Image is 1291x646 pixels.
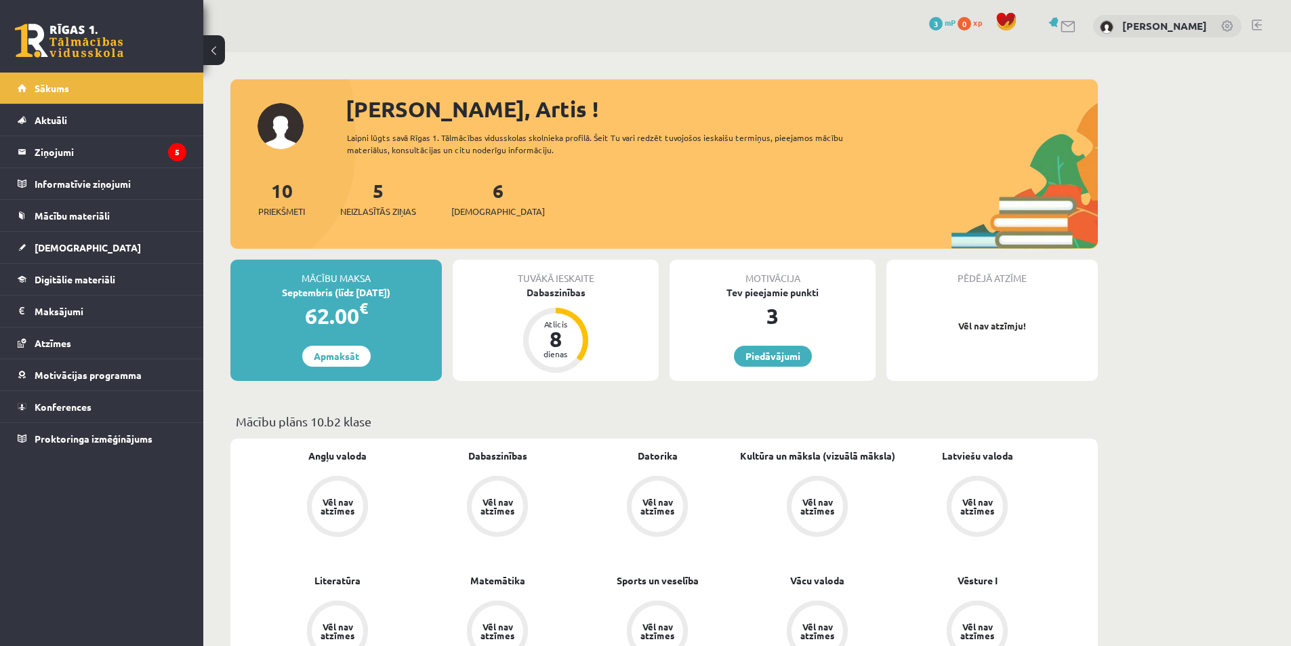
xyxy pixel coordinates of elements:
[798,498,836,515] div: Vēl nav atzīmes
[670,285,876,300] div: Tev pieejamie punkti
[258,476,417,540] a: Vēl nav atzīmes
[319,498,356,515] div: Vēl nav atzīmes
[798,622,836,640] div: Vēl nav atzīmes
[35,337,71,349] span: Atzīmes
[453,260,659,285] div: Tuvākā ieskaite
[308,449,367,463] a: Angļu valoda
[790,573,844,588] a: Vācu valoda
[453,285,659,375] a: Dabaszinības Atlicis 8 dienas
[740,449,895,463] a: Kultūra un māksla (vizuālā māksla)
[478,498,516,515] div: Vēl nav atzīmes
[535,320,576,328] div: Atlicis
[230,300,442,332] div: 62.00
[258,205,305,218] span: Priekšmeti
[302,346,371,367] a: Apmaksāt
[942,449,1013,463] a: Latviešu valoda
[451,205,545,218] span: [DEMOGRAPHIC_DATA]
[535,350,576,358] div: dienas
[35,401,91,413] span: Konferences
[958,573,998,588] a: Vēsture I
[35,114,67,126] span: Aktuāli
[18,359,186,390] a: Motivācijas programma
[945,17,956,28] span: mP
[670,260,876,285] div: Motivācija
[35,273,115,285] span: Digitālie materiāli
[734,346,812,367] a: Piedāvājumi
[35,369,142,381] span: Motivācijas programma
[346,93,1098,125] div: [PERSON_NAME], Artis !
[958,17,989,28] a: 0 xp
[535,328,576,350] div: 8
[35,209,110,222] span: Mācību materiāli
[1122,19,1207,33] a: [PERSON_NAME]
[893,319,1091,333] p: Vēl nav atzīmju!
[478,622,516,640] div: Vēl nav atzīmes
[236,412,1092,430] p: Mācību plāns 10.b2 klase
[18,423,186,454] a: Proktoringa izmēģinājums
[314,573,361,588] a: Literatūra
[638,498,676,515] div: Vēl nav atzīmes
[359,298,368,318] span: €
[638,622,676,640] div: Vēl nav atzīmes
[35,136,186,167] legend: Ziņojumi
[577,476,737,540] a: Vēl nav atzīmes
[18,136,186,167] a: Ziņojumi5
[35,296,186,327] legend: Maksājumi
[929,17,943,31] span: 3
[737,476,897,540] a: Vēl nav atzīmes
[468,449,527,463] a: Dabaszinības
[18,327,186,359] a: Atzīmes
[319,622,356,640] div: Vēl nav atzīmes
[638,449,678,463] a: Datorika
[417,476,577,540] a: Vēl nav atzīmes
[973,17,982,28] span: xp
[347,132,867,156] div: Laipni lūgts savā Rīgas 1. Tālmācības vidusskolas skolnieka profilā. Šeit Tu vari redzēt tuvojošo...
[35,432,152,445] span: Proktoringa izmēģinājums
[35,241,141,254] span: [DEMOGRAPHIC_DATA]
[18,104,186,136] a: Aktuāli
[18,73,186,104] a: Sākums
[958,498,996,515] div: Vēl nav atzīmes
[35,168,186,199] legend: Informatīvie ziņojumi
[18,296,186,327] a: Maksājumi
[18,391,186,422] a: Konferences
[230,285,442,300] div: Septembris (līdz [DATE])
[35,82,69,94] span: Sākums
[453,285,659,300] div: Dabaszinības
[18,232,186,263] a: [DEMOGRAPHIC_DATA]
[929,17,956,28] a: 3 mP
[617,573,699,588] a: Sports un veselība
[670,300,876,332] div: 3
[958,622,996,640] div: Vēl nav atzīmes
[451,178,545,218] a: 6[DEMOGRAPHIC_DATA]
[258,178,305,218] a: 10Priekšmeti
[340,205,416,218] span: Neizlasītās ziņas
[470,573,525,588] a: Matemātika
[15,24,123,58] a: Rīgas 1. Tālmācības vidusskola
[18,168,186,199] a: Informatīvie ziņojumi
[168,143,186,161] i: 5
[897,476,1057,540] a: Vēl nav atzīmes
[18,200,186,231] a: Mācību materiāli
[886,260,1098,285] div: Pēdējā atzīme
[340,178,416,218] a: 5Neizlasītās ziņas
[958,17,971,31] span: 0
[230,260,442,285] div: Mācību maksa
[1100,20,1113,34] img: Artis Meļķis
[18,264,186,295] a: Digitālie materiāli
